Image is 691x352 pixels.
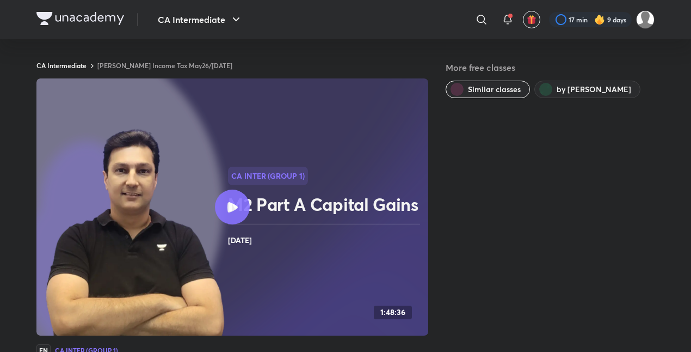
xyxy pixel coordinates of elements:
[228,233,424,247] h4: [DATE]
[446,61,655,74] h5: More free classes
[228,193,424,215] h2: M2 Part A Capital Gains
[636,10,655,29] img: Drashti Patel
[151,9,249,31] button: CA Intermediate
[534,81,640,98] button: by Arvind Tuli
[594,14,605,25] img: streak
[527,15,536,25] img: avatar
[36,12,124,28] a: Company Logo
[468,84,521,95] span: Similar classes
[36,12,124,25] img: Company Logo
[97,61,232,70] a: [PERSON_NAME] Income Tax May26/[DATE]
[446,81,530,98] button: Similar classes
[380,308,405,317] h4: 1:48:36
[557,84,631,95] span: by Arvind Tuli
[523,11,540,28] button: avatar
[36,61,87,70] a: CA Intermediate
